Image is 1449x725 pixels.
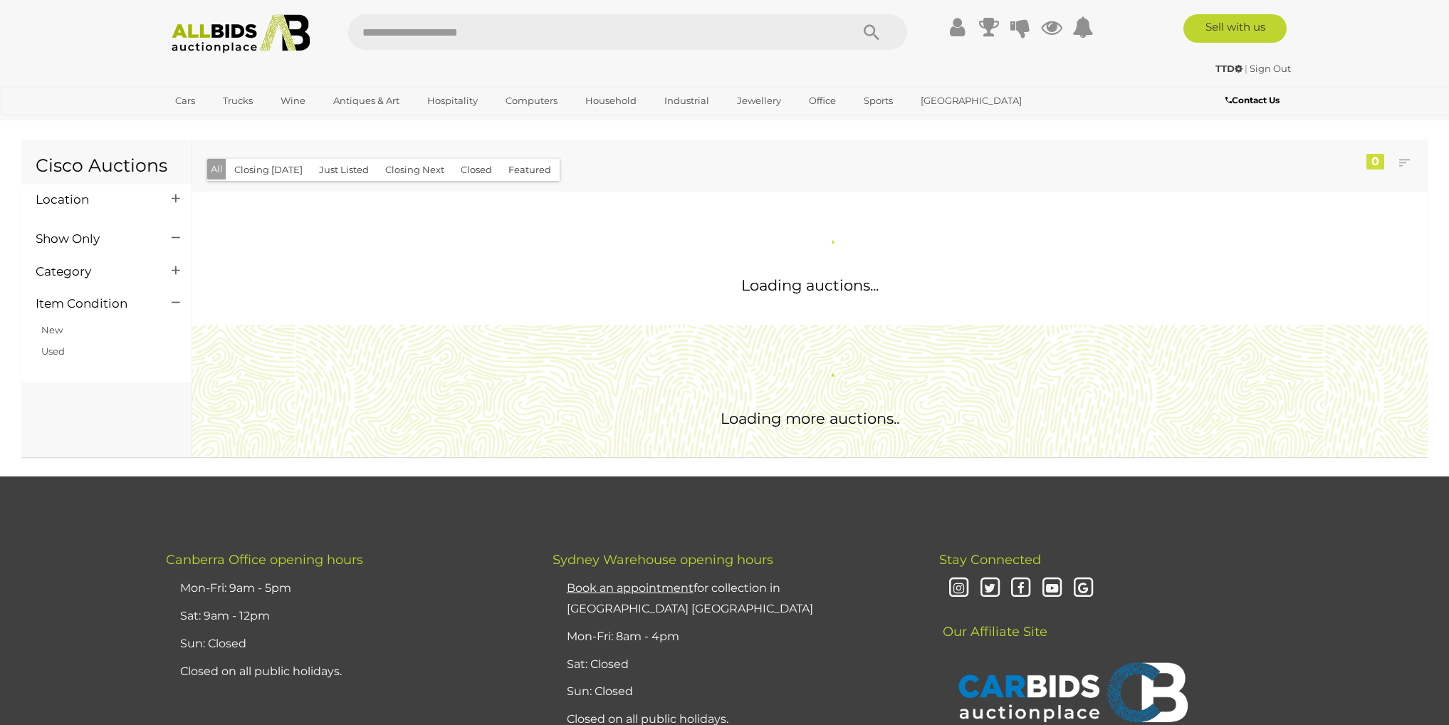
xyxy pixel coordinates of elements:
[36,156,177,176] h1: Cisco Auctions
[1250,63,1291,74] a: Sign Out
[36,297,150,311] h4: Item Condition
[553,552,773,568] span: Sydney Warehouse opening hours
[324,89,409,113] a: Antiques & Art
[496,89,567,113] a: Computers
[721,410,899,427] span: Loading more auctions..
[1215,63,1245,74] a: TTD
[214,89,262,113] a: Trucks
[36,193,150,207] h4: Location
[854,89,902,113] a: Sports
[177,630,517,658] li: Sun: Closed
[946,576,971,601] i: Instagram
[271,89,315,113] a: Wine
[1215,63,1243,74] strong: TTD
[911,89,1031,113] a: [GEOGRAPHIC_DATA]
[207,159,226,179] button: All
[36,232,150,246] h4: Show Only
[741,276,879,294] span: Loading auctions...
[1366,154,1384,169] div: 0
[1225,95,1280,105] b: Contact Us
[500,159,560,181] button: Featured
[576,89,646,113] a: Household
[978,576,1003,601] i: Twitter
[939,552,1041,568] span: Stay Connected
[36,265,150,278] h4: Category
[177,603,517,630] li: Sat: 9am - 12pm
[41,324,63,335] a: New
[563,651,904,679] li: Sat: Closed
[567,581,813,615] a: Book an appointmentfor collection in [GEOGRAPHIC_DATA] [GEOGRAPHIC_DATA]
[836,14,907,50] button: Search
[1071,576,1096,601] i: Google
[377,159,453,181] button: Closing Next
[939,603,1047,640] span: Our Affiliate Site
[226,159,311,181] button: Closing [DATE]
[655,89,718,113] a: Industrial
[728,89,790,113] a: Jewellery
[567,581,694,595] u: Book an appointment
[41,345,65,357] a: Used
[1040,576,1064,601] i: Youtube
[563,623,904,651] li: Mon-Fri: 8am - 4pm
[164,14,318,53] img: Allbids.com.au
[800,89,845,113] a: Office
[166,89,204,113] a: Cars
[1225,93,1283,108] a: Contact Us
[1183,14,1287,43] a: Sell with us
[177,575,517,603] li: Mon-Fri: 9am - 5pm
[1245,63,1247,74] span: |
[1008,576,1033,601] i: Facebook
[452,159,501,181] button: Closed
[563,678,904,706] li: Sun: Closed
[177,658,517,686] li: Closed on all public holidays.
[418,89,487,113] a: Hospitality
[310,159,377,181] button: Just Listed
[166,552,363,568] span: Canberra Office opening hours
